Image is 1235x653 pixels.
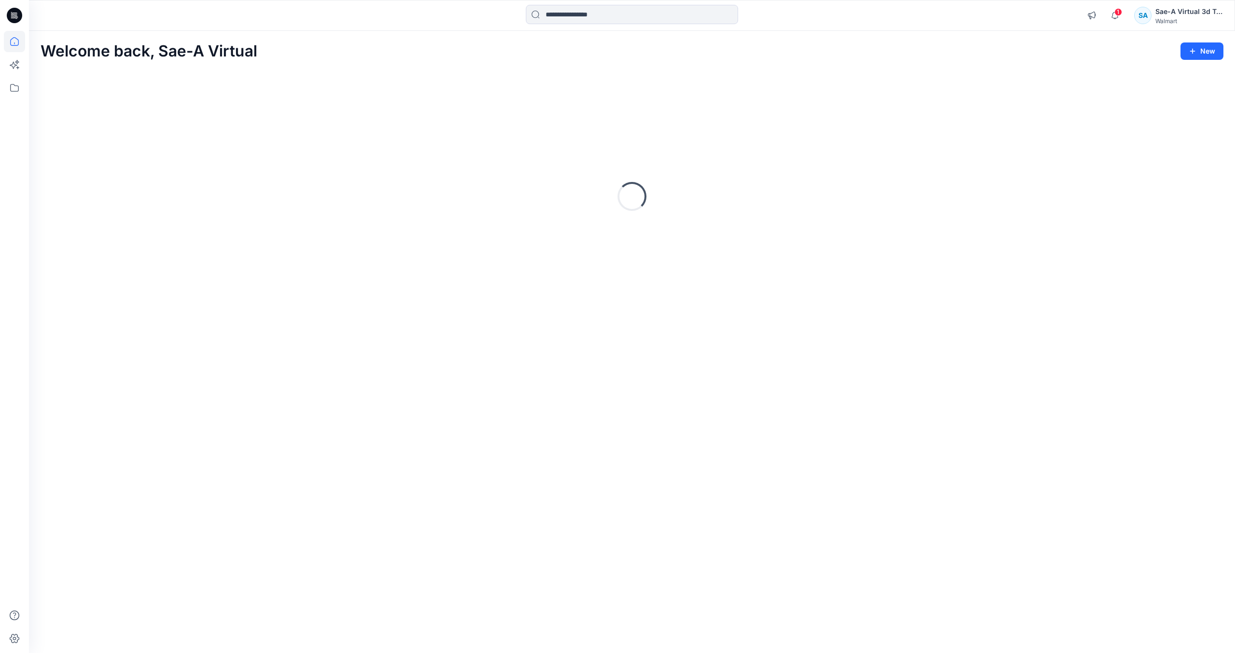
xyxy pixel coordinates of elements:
button: New [1180,42,1223,60]
h2: Welcome back, Sae-A Virtual [41,42,257,60]
span: 1 [1114,8,1122,16]
div: SA [1134,7,1152,24]
div: Sae-A Virtual 3d Team [1155,6,1223,17]
div: Walmart [1155,17,1223,25]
